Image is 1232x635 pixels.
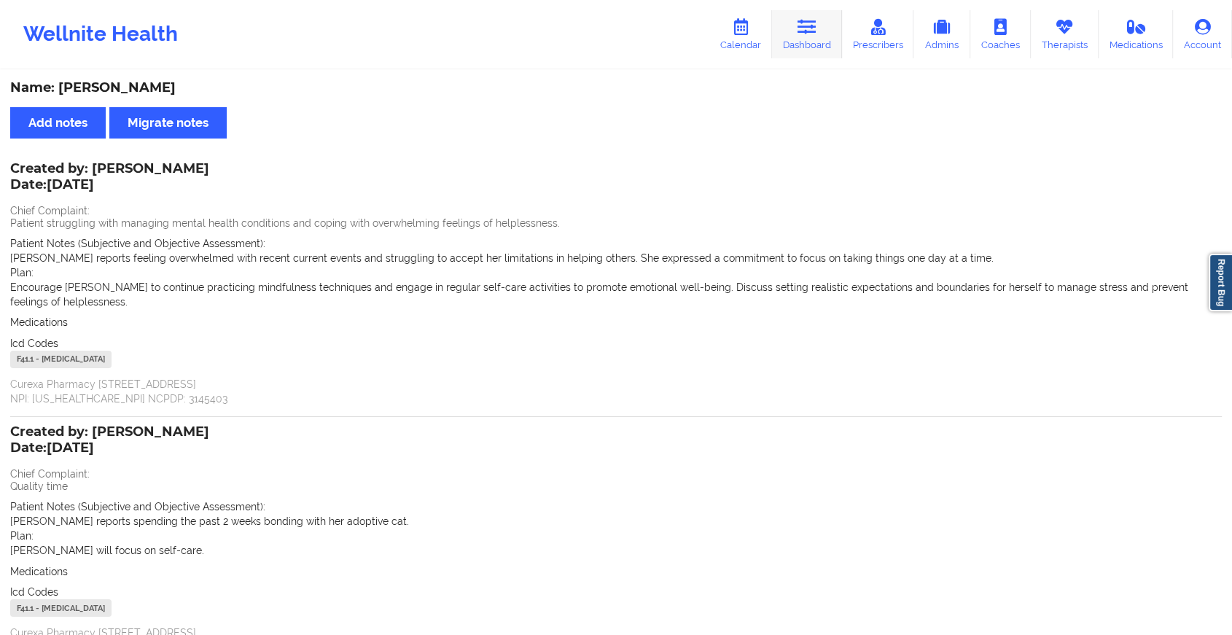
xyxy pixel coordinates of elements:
[1209,254,1232,311] a: Report Bug
[10,238,265,249] span: Patient Notes (Subjective and Objective Assessment):
[10,338,58,349] span: Icd Codes
[772,10,842,58] a: Dashboard
[10,468,90,480] span: Chief Complaint:
[1173,10,1232,58] a: Account
[10,479,1222,494] p: Quality time
[10,205,90,217] span: Chief Complaint:
[10,439,209,458] p: Date: [DATE]
[10,530,34,542] span: Plan:
[1031,10,1099,58] a: Therapists
[10,351,112,368] div: F41.1 - [MEDICAL_DATA]
[913,10,970,58] a: Admins
[10,377,1222,406] p: Curexa Pharmacy [STREET_ADDRESS] NPI: [US_HEALTHCARE_NPI] NCPDP: 3145403
[10,161,209,195] div: Created by: [PERSON_NAME]
[10,599,112,617] div: F41.1 - [MEDICAL_DATA]
[10,566,68,577] span: Medications
[842,10,914,58] a: Prescribers
[10,251,1222,265] p: [PERSON_NAME] reports feeling overwhelmed with recent current events and struggling to accept her...
[10,280,1222,309] p: Encourage [PERSON_NAME] to continue practicing mindfulness techniques and engage in regular self-...
[10,543,1222,558] p: [PERSON_NAME] will focus on self-care.
[10,107,106,139] button: Add notes
[10,267,34,278] span: Plan:
[10,79,1222,96] div: Name: [PERSON_NAME]
[709,10,772,58] a: Calendar
[1099,10,1174,58] a: Medications
[10,316,68,328] span: Medications
[10,216,1222,230] p: Patient struggling with managing mental health conditions and coping with overwhelming feelings o...
[10,176,209,195] p: Date: [DATE]
[10,514,1222,529] p: [PERSON_NAME] reports spending the past 2 weeks bonding with her adoptive cat.
[10,501,265,513] span: Patient Notes (Subjective and Objective Assessment):
[970,10,1031,58] a: Coaches
[10,424,209,458] div: Created by: [PERSON_NAME]
[10,586,58,598] span: Icd Codes
[109,107,227,139] button: Migrate notes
